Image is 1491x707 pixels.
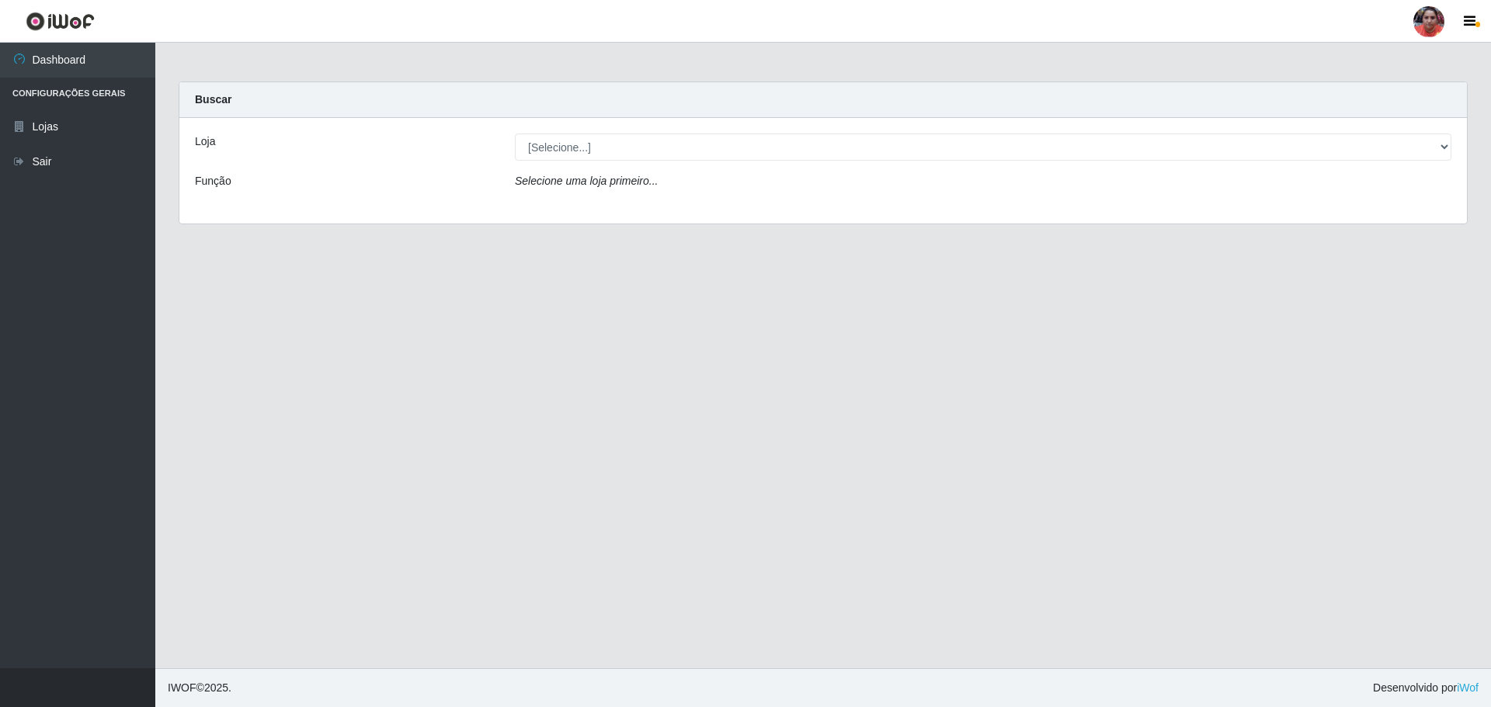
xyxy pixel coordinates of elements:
[515,175,658,187] i: Selecione uma loja primeiro...
[1457,681,1479,694] a: iWof
[195,93,231,106] strong: Buscar
[168,680,231,696] span: © 2025 .
[195,173,231,189] label: Função
[1373,680,1479,696] span: Desenvolvido por
[195,133,215,150] label: Loja
[26,12,95,31] img: CoreUI Logo
[168,681,196,694] span: IWOF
